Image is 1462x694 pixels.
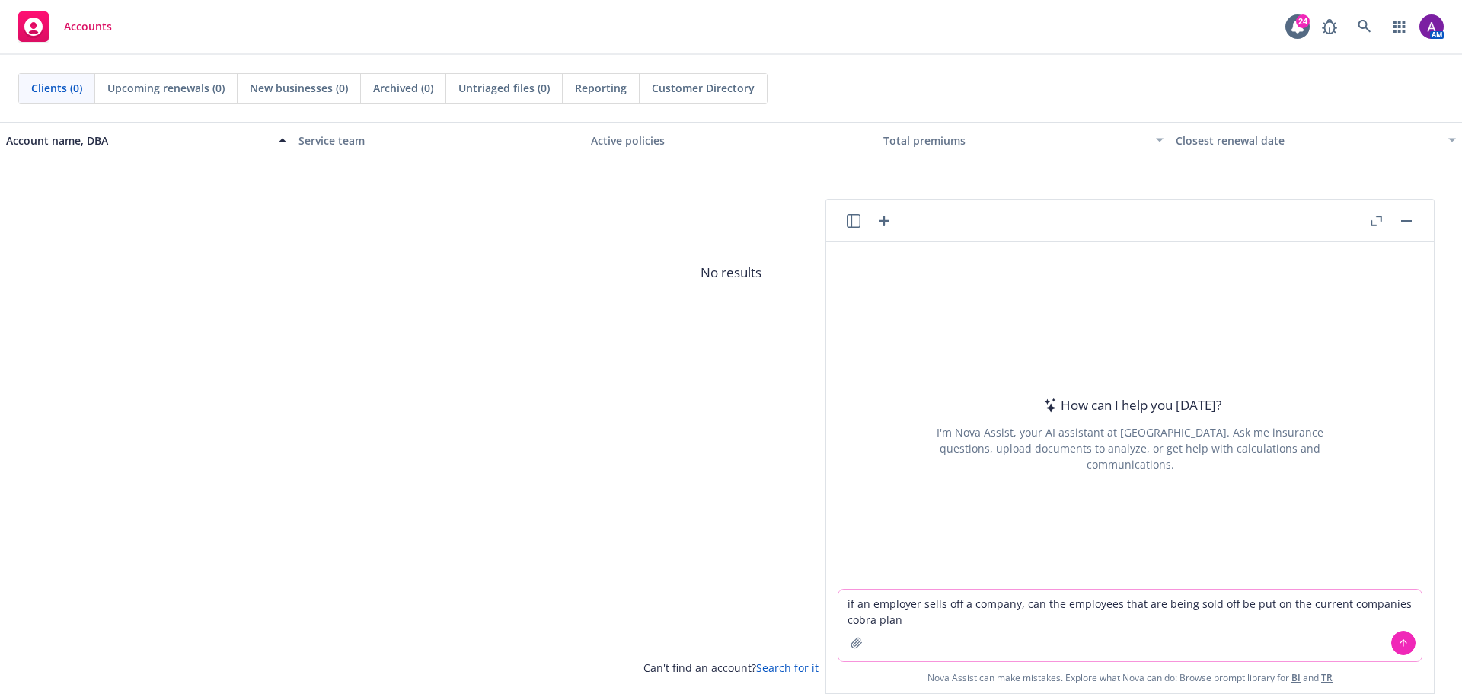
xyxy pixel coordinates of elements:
[883,133,1147,149] div: Total premiums
[31,80,82,96] span: Clients (0)
[12,5,118,48] a: Accounts
[1419,14,1444,39] img: photo
[298,133,579,149] div: Service team
[107,80,225,96] span: Upcoming renewals (0)
[250,80,348,96] span: New businesses (0)
[652,80,755,96] span: Customer Directory
[575,80,627,96] span: Reporting
[1321,671,1333,684] a: TR
[585,122,877,158] button: Active policies
[1314,11,1345,42] a: Report a Bug
[292,122,585,158] button: Service team
[832,662,1428,693] span: Nova Assist can make mistakes. Explore what Nova can do: Browse prompt library for and
[458,80,550,96] span: Untriaged files (0)
[591,133,871,149] div: Active policies
[838,590,1422,661] textarea: if an employer sells off a company, can the employees that are being sold off be put on the curre...
[1384,11,1415,42] a: Switch app
[64,21,112,33] span: Accounts
[643,660,819,676] span: Can't find an account?
[1176,133,1439,149] div: Closest renewal date
[1291,671,1301,684] a: BI
[916,424,1344,472] div: I'm Nova Assist, your AI assistant at [GEOGRAPHIC_DATA]. Ask me insurance questions, upload docum...
[1296,14,1310,28] div: 24
[6,133,270,149] div: Account name, DBA
[1349,11,1380,42] a: Search
[877,122,1170,158] button: Total premiums
[1170,122,1462,158] button: Closest renewal date
[1039,395,1221,415] div: How can I help you [DATE]?
[756,660,819,675] a: Search for it
[373,80,433,96] span: Archived (0)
